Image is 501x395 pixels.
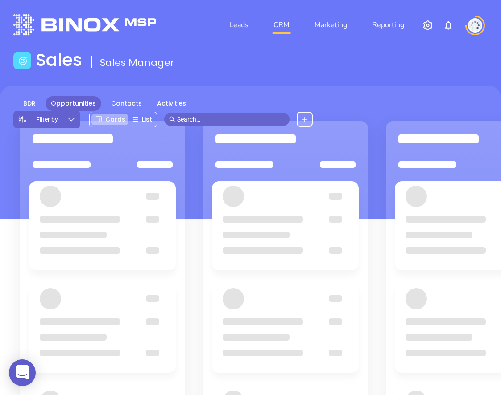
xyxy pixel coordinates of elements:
[46,96,101,111] a: Opportunities
[91,114,128,125] div: Cards
[369,16,408,34] a: Reporting
[443,20,454,31] img: iconNotification
[36,116,58,122] span: Filter by
[177,114,285,124] input: Search…
[169,116,175,122] span: search
[100,56,174,69] span: Sales Manager
[311,16,351,34] a: Marketing
[128,114,155,125] div: List
[106,96,147,111] a: Contacts
[36,50,82,71] h1: Sales
[468,18,482,33] img: user
[18,96,41,111] a: BDR
[152,96,191,111] a: Activities
[13,14,156,35] img: logo
[226,16,252,34] a: Leads
[270,16,293,34] a: CRM
[422,20,433,31] img: iconSetting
